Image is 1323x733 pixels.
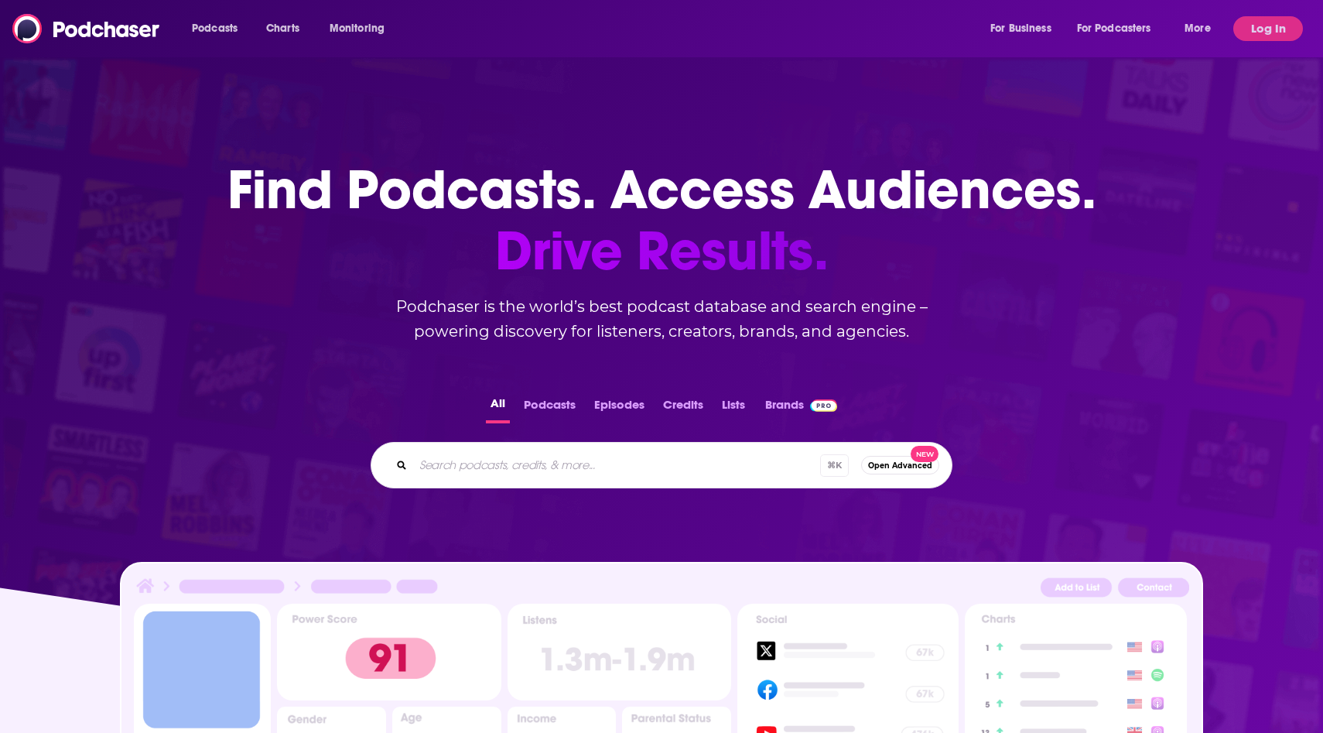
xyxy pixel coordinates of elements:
[227,159,1096,282] h1: Find Podcasts. Access Audiences.
[1185,18,1211,39] span: More
[990,18,1051,39] span: For Business
[765,393,837,423] a: BrandsPodchaser Pro
[590,393,649,423] button: Episodes
[820,454,849,477] span: ⌘ K
[181,16,258,41] button: open menu
[277,604,501,700] img: Podcast Insights Power score
[266,18,299,39] span: Charts
[486,393,510,423] button: All
[1233,16,1303,41] button: Log In
[371,442,952,488] div: Search podcasts, credits, & more...
[979,16,1071,41] button: open menu
[192,18,238,39] span: Podcasts
[658,393,708,423] button: Credits
[1067,16,1174,41] button: open menu
[508,604,731,700] img: Podcast Insights Listens
[227,221,1096,282] span: Drive Results.
[256,16,309,41] a: Charts
[134,576,1189,603] img: Podcast Insights Header
[868,461,932,470] span: Open Advanced
[861,456,939,474] button: Open AdvancedNew
[12,14,161,43] img: Podchaser - Follow, Share and Rate Podcasts
[352,294,971,344] h2: Podchaser is the world’s best podcast database and search engine – powering discovery for listene...
[319,16,405,41] button: open menu
[717,393,750,423] button: Lists
[413,453,820,478] input: Search podcasts, credits, & more...
[519,393,580,423] button: Podcasts
[810,399,837,412] img: Podchaser Pro
[330,18,385,39] span: Monitoring
[1077,18,1151,39] span: For Podcasters
[911,446,938,462] span: New
[1174,16,1230,41] button: open menu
